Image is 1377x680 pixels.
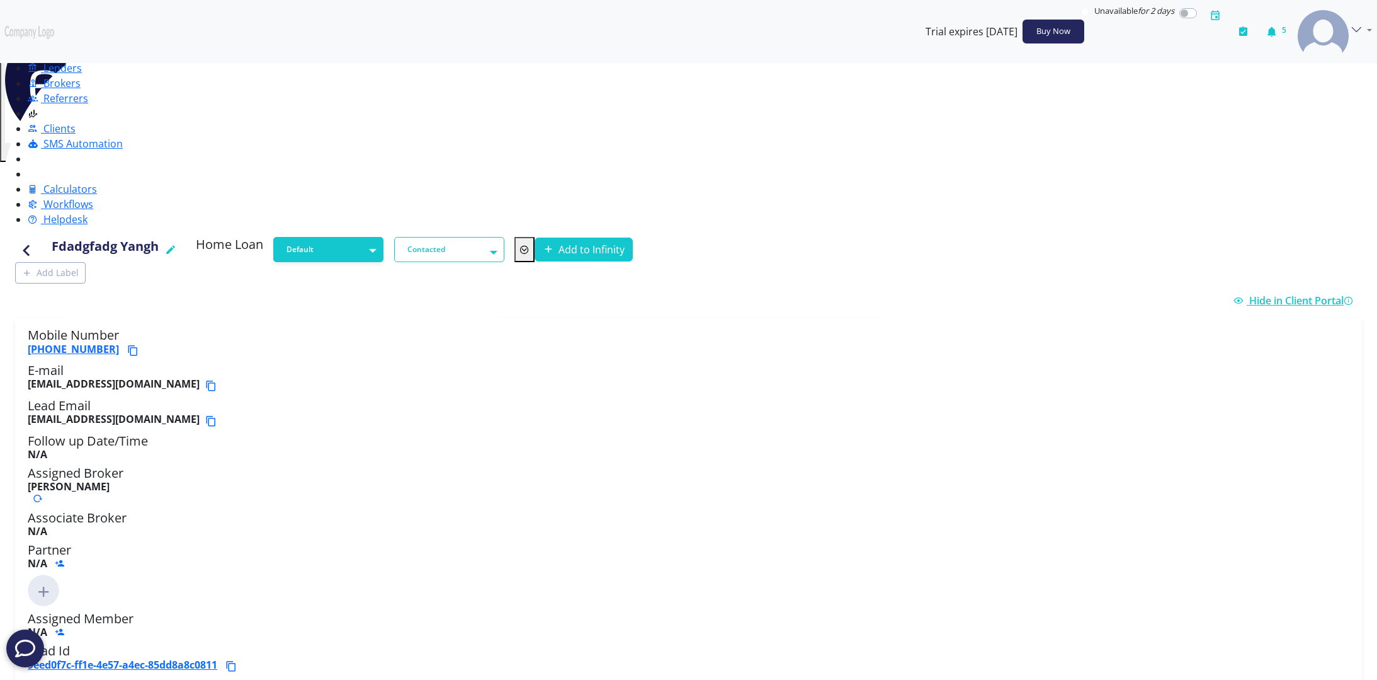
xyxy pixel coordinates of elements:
[28,137,123,151] a: SMS Automation
[28,91,88,105] a: Referrers
[225,659,242,674] button: Copy lead id
[28,432,148,449] span: Follow up Date/Time
[43,91,88,105] span: Referrers
[28,447,47,461] b: N/A
[43,197,93,211] span: Workflows
[28,466,1349,505] h5: Assigned Broker
[28,363,1349,393] h5: E-mail
[1023,20,1084,43] button: Buy Now
[52,237,159,262] h4: Fdadgfadg Yangh
[127,343,144,358] button: Copy phone
[1138,5,1174,16] i: for 2 days
[196,237,263,257] h5: Home Loan
[1260,5,1293,58] button: 5
[28,212,88,226] a: Helpdesk
[15,262,86,284] button: Add Label
[1233,294,1357,308] a: Hide in Client Portal
[28,76,81,90] a: Brokers
[28,556,47,570] b: N/A
[28,182,97,196] a: Calculators
[28,575,59,606] img: Click to add new member
[28,524,47,538] b: N/A
[28,398,1349,429] h5: Lead Email
[558,243,625,256] span: Add to Infinity
[28,122,76,135] a: Clients
[28,61,82,75] a: Lenders
[43,182,97,196] span: Calculators
[205,413,222,429] button: Copy email
[28,625,47,639] b: N/A
[28,510,1349,538] h5: Associate Broker
[43,137,123,151] span: SMS Automation
[28,328,1349,358] h5: Mobile Number
[43,76,81,90] span: Brokers
[1249,294,1357,308] span: Hide in Client Portal
[394,237,504,262] button: Contacted
[43,61,82,75] span: Lenders
[28,611,1349,638] h5: Assigned Member
[1094,5,1174,16] span: Unavailable
[273,237,383,262] button: Default
[43,212,88,226] span: Helpdesk
[28,643,1349,674] h5: Lead Id
[28,413,200,429] b: [EMAIL_ADDRESS][DOMAIN_NAME]
[28,197,93,211] a: Workflows
[1282,25,1286,35] span: 5
[28,543,1349,570] h5: Partner
[1298,10,1349,53] img: svg+xml;base64,PHN2ZyB4bWxucz0iaHR0cDovL3d3dy53My5vcmcvMjAwMC9zdmciIHdpZHRoPSI4MS4zODIiIGhlaWdodD...
[43,122,76,135] span: Clients
[28,658,217,672] a: 9eed0f7c-ff1e-4e57-a4ec-85dd8a8c0811
[926,25,1017,38] span: Trial expires [DATE]
[28,342,119,356] a: [PHONE_NUMBER]
[28,378,200,393] b: [EMAIL_ADDRESS][DOMAIN_NAME]
[535,238,633,262] button: Add to Infinity
[205,378,222,393] button: Copy email
[28,480,110,493] b: [PERSON_NAME]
